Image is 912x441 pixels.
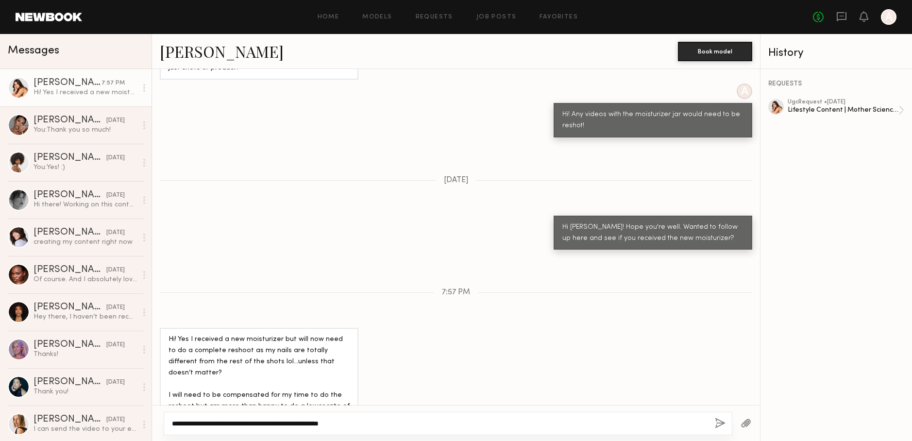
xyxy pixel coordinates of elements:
a: Requests [416,14,453,20]
div: Of course. And I absolutely love the molecular genesis. Feels so good on the skin and very moistu... [34,275,137,284]
div: 7:57 PM [101,79,125,88]
a: Job Posts [476,14,517,20]
div: [PERSON_NAME] [34,340,106,350]
div: You: Yes! :) [34,163,137,172]
div: [PERSON_NAME] [34,265,106,275]
div: Lifestyle Content | Mother Science, Molecular Genesis [788,105,898,115]
div: [PERSON_NAME] [34,190,106,200]
div: [DATE] [106,153,125,163]
div: Hi! Yes I received a new moisturizer but will now need to do a complete reshoot as my nails are t... [34,88,137,97]
div: REQUESTS [768,81,904,87]
a: ugcRequest •[DATE]Lifestyle Content | Mother Science, Molecular Genesis [788,99,904,121]
div: [DATE] [106,228,125,237]
div: [PERSON_NAME] [34,415,106,424]
div: I can send the video to your email [34,424,137,434]
div: [PERSON_NAME] [34,116,106,125]
a: Models [362,14,392,20]
div: [DATE] [106,378,125,387]
a: [PERSON_NAME] [160,41,284,62]
div: [DATE] [106,415,125,424]
div: Thank you! [34,387,137,396]
div: Hi! Yes I received a new moisturizer but will now need to do a complete reshoot as my nails are t... [169,334,350,435]
a: A [881,9,896,25]
div: [PERSON_NAME] [34,153,106,163]
div: [DATE] [106,191,125,200]
div: [DATE] [106,340,125,350]
div: [PERSON_NAME] [34,303,106,312]
div: creating my content right now [34,237,137,247]
a: Home [318,14,339,20]
a: Book model [678,47,752,55]
div: [DATE] [106,303,125,312]
div: [PERSON_NAME] [34,377,106,387]
div: Hey there, I haven’t been receiving your messages until I just got an email from you would love t... [34,312,137,322]
div: Hi! Any videos with the moisturizer jar would need to be reshot! [562,109,743,132]
span: [DATE] [444,176,469,185]
div: Hi [PERSON_NAME]! Hope you're well. Wanted to follow up here and see if you received the new mois... [562,222,743,244]
div: [PERSON_NAME] [34,228,106,237]
a: Favorites [540,14,578,20]
div: You: Thank you so much! [34,125,137,135]
div: Thanks! [34,350,137,359]
span: Messages [8,45,59,56]
div: History [768,48,904,59]
span: 7:57 PM [442,288,470,297]
button: Book model [678,42,752,61]
div: [PERSON_NAME] [34,78,101,88]
div: Hi there! Working on this content now :) [34,200,137,209]
div: ugc Request • [DATE] [788,99,898,105]
div: [DATE] [106,266,125,275]
div: [DATE] [106,116,125,125]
